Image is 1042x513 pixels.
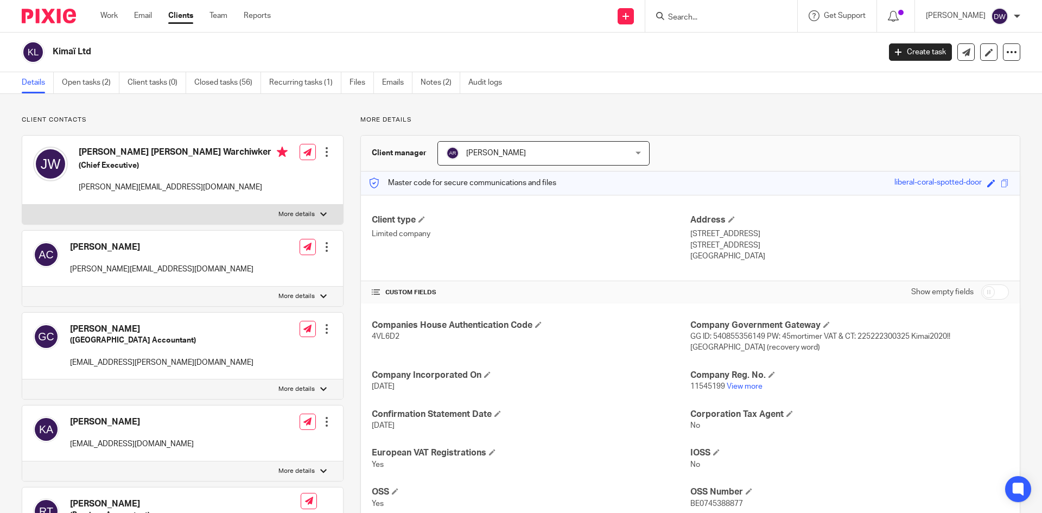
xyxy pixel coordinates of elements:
[382,72,412,93] a: Emails
[372,461,384,468] span: Yes
[128,72,186,93] a: Client tasks (0)
[690,383,725,390] span: 11545199
[372,486,690,498] h4: OSS
[372,500,384,508] span: Yes
[70,242,253,253] h4: [PERSON_NAME]
[62,72,119,93] a: Open tasks (2)
[690,229,1009,239] p: [STREET_ADDRESS]
[33,416,59,442] img: svg%3E
[22,72,54,93] a: Details
[79,182,288,193] p: [PERSON_NAME][EMAIL_ADDRESS][DOMAIN_NAME]
[690,500,743,508] span: BE0745388877
[70,324,253,335] h4: [PERSON_NAME]
[926,10,986,21] p: [PERSON_NAME]
[278,467,315,476] p: More details
[372,422,395,429] span: [DATE]
[79,147,288,160] h4: [PERSON_NAME] [PERSON_NAME] Warchiwker
[369,178,556,188] p: Master code for secure communications and files
[372,383,395,390] span: [DATE]
[278,292,315,301] p: More details
[690,320,1009,331] h4: Company Government Gateway
[22,116,344,124] p: Client contacts
[889,43,952,61] a: Create task
[690,409,1009,420] h4: Corporation Tax Agent
[22,41,45,64] img: svg%3E
[372,447,690,459] h4: European VAT Registrations
[277,147,288,157] i: Primary
[690,240,1009,251] p: [STREET_ADDRESS]
[79,160,288,171] h5: (Chief Executive)
[70,335,253,346] h5: ([GEOGRAPHIC_DATA] Accountant)
[70,357,253,368] p: [EMAIL_ADDRESS][PERSON_NAME][DOMAIN_NAME]
[134,10,152,21] a: Email
[372,370,690,381] h4: Company Incorporated On
[70,498,301,510] h4: [PERSON_NAME]
[360,116,1020,124] p: More details
[269,72,341,93] a: Recurring tasks (1)
[911,287,974,297] label: Show empty fields
[70,264,253,275] p: [PERSON_NAME][EMAIL_ADDRESS][DOMAIN_NAME]
[33,147,68,181] img: svg%3E
[372,288,690,297] h4: CUSTOM FIELDS
[194,72,261,93] a: Closed tasks (56)
[350,72,374,93] a: Files
[690,486,1009,498] h4: OSS Number
[690,447,1009,459] h4: IOSS
[372,333,399,340] span: 4VL6D2
[372,214,690,226] h4: Client type
[372,229,690,239] p: Limited company
[278,210,315,219] p: More details
[466,149,526,157] span: [PERSON_NAME]
[244,10,271,21] a: Reports
[894,177,982,189] div: liberal-coral-spotted-door
[824,12,866,20] span: Get Support
[100,10,118,21] a: Work
[421,72,460,93] a: Notes (2)
[33,324,59,350] img: svg%3E
[209,10,227,21] a: Team
[372,320,690,331] h4: Companies House Authentication Code
[468,72,510,93] a: Audit logs
[372,148,427,159] h3: Client manager
[33,242,59,268] img: svg%3E
[991,8,1008,25] img: svg%3E
[690,251,1009,262] p: [GEOGRAPHIC_DATA]
[690,370,1009,381] h4: Company Reg. No.
[53,46,709,58] h2: Kimaï Ltd
[667,13,765,23] input: Search
[70,439,194,449] p: [EMAIL_ADDRESS][DOMAIN_NAME]
[168,10,193,21] a: Clients
[278,385,315,394] p: More details
[690,461,700,468] span: No
[690,422,700,429] span: No
[22,9,76,23] img: Pixie
[372,409,690,420] h4: Confirmation Statement Date
[690,214,1009,226] h4: Address
[70,416,194,428] h4: [PERSON_NAME]
[446,147,459,160] img: svg%3E
[727,383,763,390] a: View more
[690,333,950,351] span: GG ID: 540855356149 PW: 45mortimer VAT & CT: 225222300325 Kimai2020!! [GEOGRAPHIC_DATA] (recovery...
